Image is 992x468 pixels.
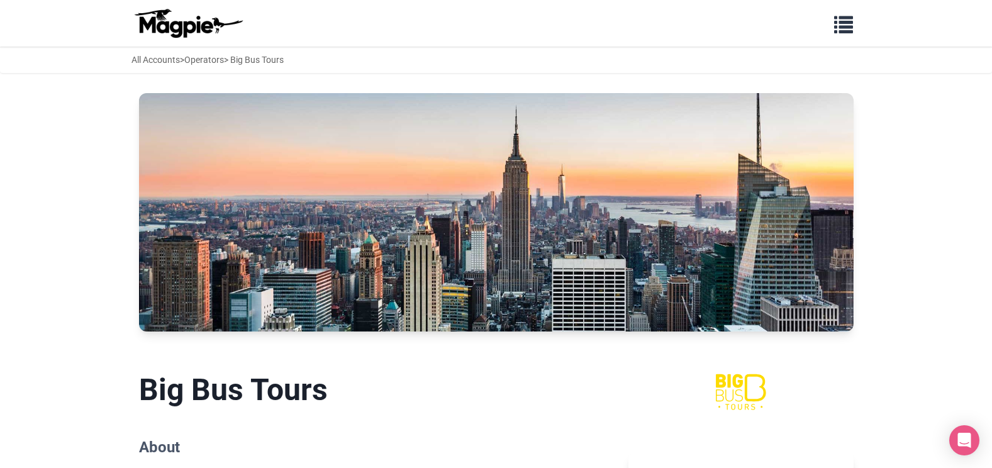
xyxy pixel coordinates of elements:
h2: About [139,438,609,457]
img: logo-ab69f6fb50320c5b225c76a69d11143b.png [131,8,245,38]
div: > > Big Bus Tours [131,53,284,67]
h1: Big Bus Tours [139,372,609,408]
img: Big Bus Tours banner [139,93,854,331]
div: Open Intercom Messenger [949,425,979,455]
img: Big Bus Tours logo [681,372,801,412]
a: Operators [184,55,224,65]
a: All Accounts [131,55,180,65]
